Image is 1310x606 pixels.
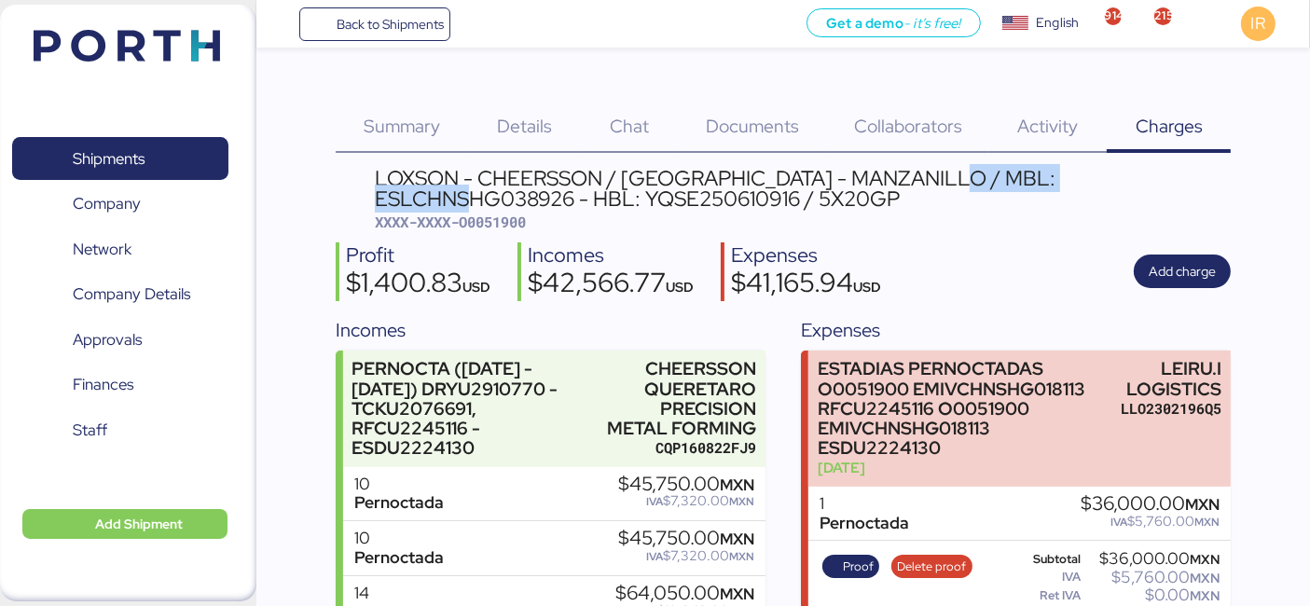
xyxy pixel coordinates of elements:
span: MXN [1190,587,1220,604]
div: LEIRU.I LOGISTICS [1122,359,1222,398]
div: 1 [820,494,909,514]
button: Add Shipment [22,509,228,539]
span: MXN [1190,551,1220,568]
span: Summary [364,114,440,138]
button: Add charge [1134,255,1231,288]
div: 10 [354,475,444,494]
span: Charges [1136,114,1203,138]
span: XXXX-XXXX-O0051900 [375,213,526,231]
div: IVA [1018,571,1081,584]
span: MXN [1194,515,1220,530]
button: Menu [268,8,299,40]
div: Incomes [528,242,694,269]
span: IVA [646,549,663,564]
span: MXN [720,475,754,495]
span: MXN [1185,494,1220,515]
div: Ret IVA [1018,589,1081,602]
div: $36,000.00 [1084,552,1220,566]
span: USD [462,278,490,296]
div: $64,050.00 [615,584,754,604]
div: $5,760.00 [1084,571,1220,585]
span: MXN [720,529,754,549]
span: MXN [1190,570,1220,586]
div: $42,566.77 [528,269,694,301]
button: Proof [822,555,880,579]
span: MXN [720,584,754,604]
span: Collaborators [854,114,962,138]
span: Shipments [73,145,145,172]
span: Proof [843,557,874,577]
span: MXN [729,549,754,564]
div: $0.00 [1084,588,1220,602]
span: IVA [646,494,663,509]
div: Expenses [731,242,881,269]
div: LOXSON - CHEERSSON / [GEOGRAPHIC_DATA] - MANZANILLO / MBL: ESLCHNSHG038926 - HBL: YQSE250610916 /... [375,168,1232,210]
a: Network [12,227,228,270]
div: CHEERSSON QUERETARO PRECISION METAL FORMING [606,359,757,438]
span: Add Shipment [95,513,183,535]
a: Staff [12,408,228,451]
div: PERNOCTA ([DATE] - [DATE]) DRYU2910770 - TCKU2076691, RFCU2245116 - ESDU2224130 [352,359,597,458]
span: Details [497,114,552,138]
div: ESTADIAS PERNOCTADAS O0051900 EMIVCHNSHG018113 RFCU2245116 O0051900 EMIVCHNSHG018113 ESDU2224130 [818,359,1112,458]
div: Pernoctada [354,548,444,568]
div: 10 [354,529,444,548]
div: $1,400.83 [346,269,490,301]
div: $41,165.94 [731,269,881,301]
div: $45,750.00 [618,529,754,549]
button: Delete proof [891,555,972,579]
span: Company Details [73,281,190,308]
div: $7,320.00 [618,494,754,508]
div: Pernoctada [820,514,909,533]
span: Company [73,190,141,217]
div: LLO2302196Q5 [1122,399,1222,419]
div: Subtotal [1018,553,1081,566]
div: English [1036,13,1079,33]
div: $5,760.00 [1081,515,1220,529]
a: Approvals [12,318,228,361]
a: Back to Shipments [299,7,451,41]
div: $36,000.00 [1081,494,1220,515]
a: Shipments [12,137,228,180]
span: Add charge [1149,260,1216,282]
span: USD [853,278,881,296]
span: MXN [729,494,754,509]
div: 14 [354,584,444,603]
span: Approvals [73,326,142,353]
span: Back to Shipments [337,13,444,35]
a: Company Details [12,273,228,316]
div: Incomes [336,316,765,344]
div: $45,750.00 [618,475,754,495]
span: IR [1251,11,1265,35]
span: IVA [1110,515,1127,530]
div: Pernoctada [354,493,444,513]
div: CQP160822FJ9 [606,438,757,458]
div: Expenses [801,316,1231,344]
span: Documents [706,114,799,138]
span: Staff [73,417,107,444]
div: [DATE] [818,458,1112,477]
span: Delete proof [898,557,967,577]
div: $7,320.00 [618,549,754,563]
span: Activity [1018,114,1079,138]
span: USD [666,278,694,296]
a: Finances [12,364,228,406]
span: Network [73,236,131,263]
span: Finances [73,371,133,398]
a: Company [12,183,228,226]
div: Profit [346,242,490,269]
span: Chat [610,114,649,138]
